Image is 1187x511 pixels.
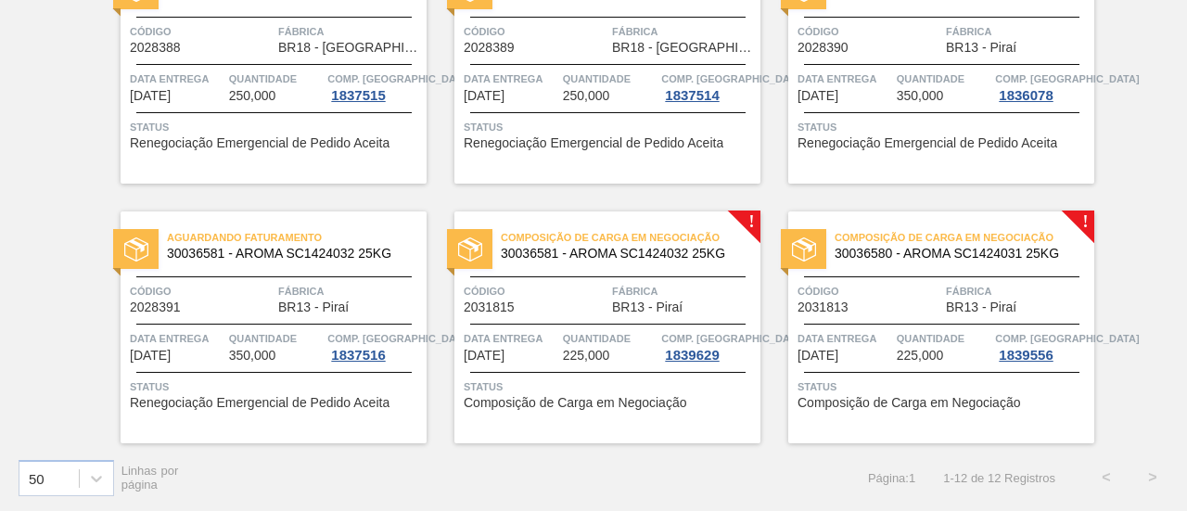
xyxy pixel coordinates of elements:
[798,282,941,300] span: Código
[661,70,805,88] span: Comp. Carga
[464,377,756,396] span: Status
[327,348,389,363] div: 1837516
[501,247,746,261] span: 30036581 - AROMA SC1424032 25KG
[1083,454,1130,501] button: <
[661,329,805,348] span: Comp. Carga
[327,329,422,363] a: Comp. [GEOGRAPHIC_DATA]1837516
[130,89,171,103] span: 19/11/2025
[464,329,558,348] span: Data entrega
[229,329,324,348] span: Quantidade
[612,282,756,300] span: Fábrica
[1130,454,1176,501] button: >
[995,70,1139,88] span: Comp. Carga
[464,349,504,363] span: 19/11/2025
[167,228,427,247] span: Aguardando Faturamento
[563,89,610,103] span: 250,000
[278,282,422,300] span: Fábrica
[798,70,892,88] span: Data entrega
[661,329,756,363] a: Comp. [GEOGRAPHIC_DATA]1839629
[563,329,657,348] span: Quantidade
[464,89,504,103] span: 19/11/2025
[427,211,760,443] a: !statusComposição de Carga em Negociação30036581 - AROMA SC1424032 25KGCódigo2031815FábricaBR13 -...
[130,349,171,363] span: 19/11/2025
[130,118,422,136] span: Status
[327,70,471,88] span: Comp. Carga
[278,22,422,41] span: Fábrica
[167,247,412,261] span: 30036581 - AROMA SC1424032 25KG
[661,88,722,103] div: 1837514
[943,471,1055,485] span: 1 - 12 de 12 Registros
[798,118,1090,136] span: Status
[229,349,276,363] span: 350,000
[760,211,1094,443] a: !statusComposição de Carga em Negociação30036580 - AROMA SC1424031 25KGCódigo2031813FábricaBR13 -...
[946,41,1016,55] span: BR13 - Piraí
[130,377,422,396] span: Status
[612,41,756,55] span: BR18 - Pernambuco
[563,70,657,88] span: Quantidade
[278,300,349,314] span: BR13 - Piraí
[798,89,838,103] span: 19/11/2025
[835,228,1094,247] span: Composição de Carga em Negociação
[278,41,422,55] span: BR18 - Pernambuco
[121,464,179,492] span: Linhas por página
[995,348,1056,363] div: 1839556
[124,237,148,262] img: status
[798,377,1090,396] span: Status
[130,41,181,55] span: 2028388
[563,349,610,363] span: 225,000
[464,22,607,41] span: Código
[464,282,607,300] span: Código
[130,300,181,314] span: 2028391
[897,89,944,103] span: 350,000
[464,300,515,314] span: 2031815
[946,300,1016,314] span: BR13 - Piraí
[792,237,816,262] img: status
[946,22,1090,41] span: Fábrica
[464,396,686,410] span: Composição de Carga em Negociação
[458,237,482,262] img: status
[327,88,389,103] div: 1837515
[464,41,515,55] span: 2028389
[229,70,324,88] span: Quantidade
[130,136,389,150] span: Renegociação Emergencial de Pedido Aceita
[995,70,1090,103] a: Comp. [GEOGRAPHIC_DATA]1836078
[995,329,1139,348] span: Comp. Carga
[612,22,756,41] span: Fábrica
[327,329,471,348] span: Comp. Carga
[946,282,1090,300] span: Fábrica
[798,41,849,55] span: 2028390
[29,470,45,486] div: 50
[229,89,276,103] span: 250,000
[93,211,427,443] a: statusAguardando Faturamento30036581 - AROMA SC1424032 25KGCódigo2028391FábricaBR13 - PiraíData e...
[327,70,422,103] a: Comp. [GEOGRAPHIC_DATA]1837515
[464,70,558,88] span: Data entrega
[868,471,915,485] span: Página : 1
[897,329,991,348] span: Quantidade
[798,329,892,348] span: Data entrega
[130,329,224,348] span: Data entrega
[464,136,723,150] span: Renegociação Emergencial de Pedido Aceita
[661,348,722,363] div: 1839629
[130,70,224,88] span: Data entrega
[130,396,389,410] span: Renegociação Emergencial de Pedido Aceita
[464,118,756,136] span: Status
[501,228,760,247] span: Composição de Carga em Negociação
[798,136,1057,150] span: Renegociação Emergencial de Pedido Aceita
[897,349,944,363] span: 225,000
[130,22,274,41] span: Código
[995,88,1056,103] div: 1836078
[661,70,756,103] a: Comp. [GEOGRAPHIC_DATA]1837514
[798,22,941,41] span: Código
[897,70,991,88] span: Quantidade
[798,396,1020,410] span: Composição de Carga em Negociação
[798,349,838,363] span: 19/11/2025
[130,282,274,300] span: Código
[995,329,1090,363] a: Comp. [GEOGRAPHIC_DATA]1839556
[798,300,849,314] span: 2031813
[612,300,683,314] span: BR13 - Piraí
[835,247,1079,261] span: 30036580 - AROMA SC1424031 25KG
